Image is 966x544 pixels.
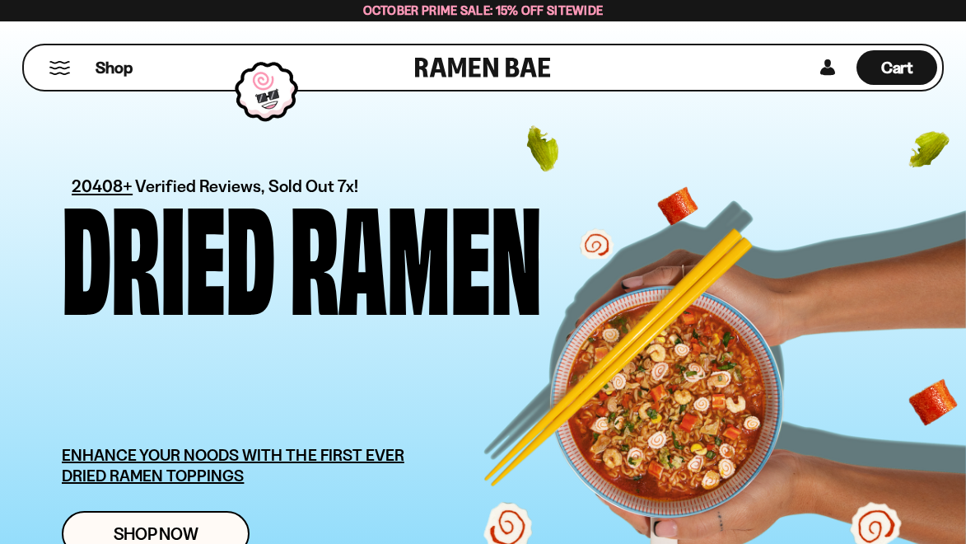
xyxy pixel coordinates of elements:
div: Cart [856,45,937,90]
span: October Prime Sale: 15% off Sitewide [363,2,604,18]
a: Shop [96,50,133,85]
span: Cart [881,58,913,77]
div: Ramen [290,195,542,307]
span: Shop Now [114,525,198,542]
button: Mobile Menu Trigger [49,61,71,75]
span: Shop [96,57,133,79]
div: Dried [62,195,275,307]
